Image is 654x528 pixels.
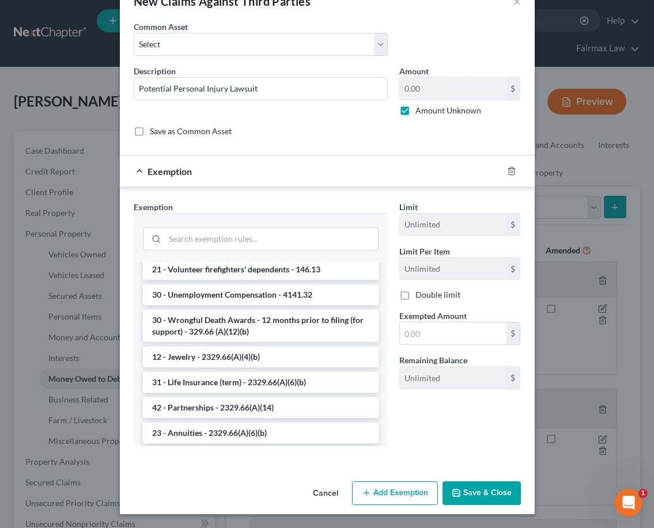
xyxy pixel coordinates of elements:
[415,289,460,301] label: Double limit
[399,65,429,77] label: Amount
[506,322,520,344] div: $
[400,78,506,100] input: 0.00
[143,397,379,418] li: 42 - Partnerships - 2329.66(A)(14)
[143,347,379,367] li: 12 - Jewelry - 2329.66(A)(4)(b)
[615,489,642,516] iframe: Intercom live chat
[304,483,347,506] button: Cancel
[506,214,520,235] div: $
[143,259,379,280] li: 21 - Volunteer firefighters' dependents - 146.13
[150,126,232,137] label: Save as Common Asset
[400,258,506,280] input: --
[506,258,520,280] div: $
[506,78,520,100] div: $
[400,214,506,235] input: --
[638,489,648,498] span: 1
[143,372,379,393] li: 31 - Life Insurance (term) - 2329.66(A)(6)(b)
[399,311,467,321] span: Exempted Amount
[415,105,481,116] label: Amount Unknown
[134,21,188,33] label: Common Asset
[148,166,192,177] span: Exemption
[506,367,520,389] div: $
[400,367,506,389] input: --
[143,310,379,342] li: 30 - Wrongful Death Awards - 12 months prior to filing (for support) - 329.66 (A)(12)(b)
[165,228,378,250] input: Search exemption rules...
[143,423,379,443] li: 23 - Annuities - 2329.66(A)(6)(b)
[134,202,173,212] span: Exemption
[399,354,467,366] label: Remaining Balance
[399,245,450,257] label: Limit Per Item
[134,78,387,100] input: Describe...
[443,481,521,506] button: Save & Close
[134,66,176,76] span: Description
[352,481,438,506] button: Add Exemption
[143,284,379,305] li: 30 - Unemployment Compensation - 4141.32
[400,322,506,344] input: 0.00
[399,202,418,212] span: Limit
